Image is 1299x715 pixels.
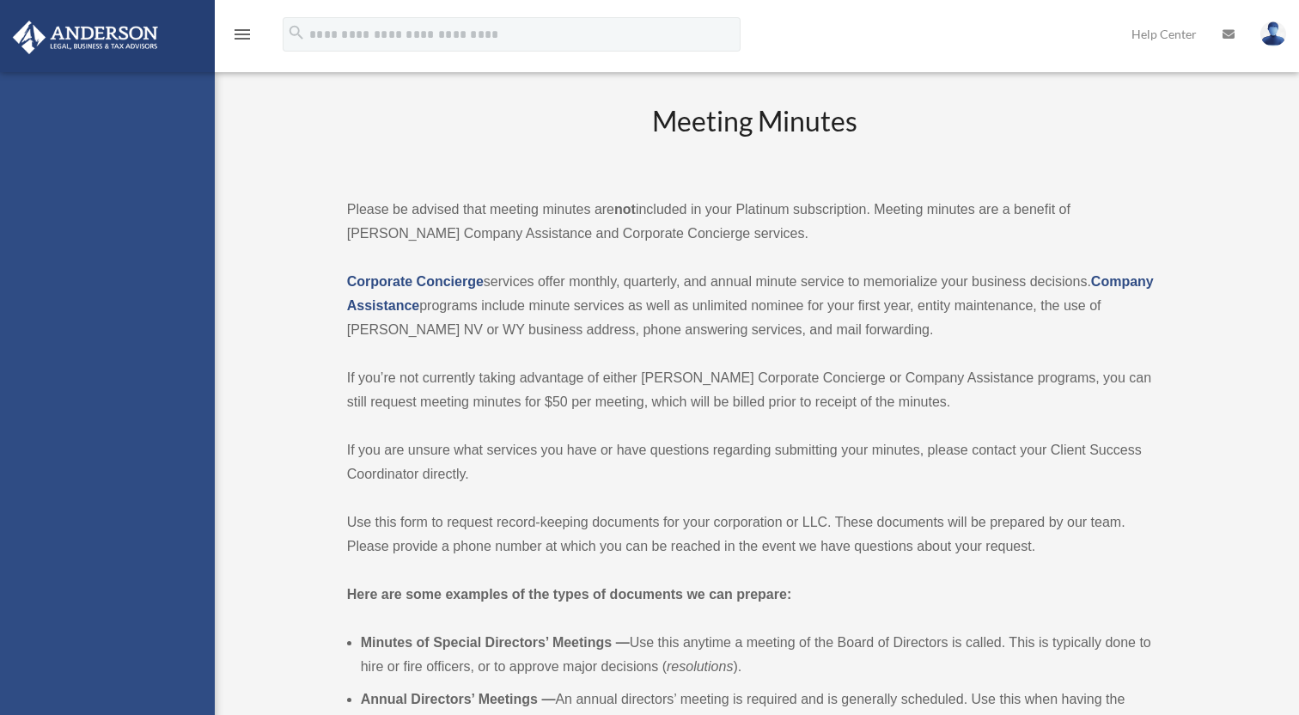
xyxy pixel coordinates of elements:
i: search [287,23,306,42]
p: If you’re not currently taking advantage of either [PERSON_NAME] Corporate Concierge or Company A... [347,366,1163,414]
a: Corporate Concierge [347,274,484,289]
img: Anderson Advisors Platinum Portal [8,21,163,54]
p: Use this form to request record-keeping documents for your corporation or LLC. These documents wi... [347,510,1163,559]
a: Company Assistance [347,274,1154,313]
a: menu [232,30,253,45]
strong: not [614,202,636,217]
p: Please be advised that meeting minutes are included in your Platinum subscription. Meeting minute... [347,198,1163,246]
p: services offer monthly, quarterly, and annual minute service to memorialize your business decisio... [347,270,1163,342]
p: If you are unsure what services you have or have questions regarding submitting your minutes, ple... [347,438,1163,486]
img: User Pic [1260,21,1286,46]
li: Use this anytime a meeting of the Board of Directors is called. This is typically done to hire or... [361,631,1163,679]
i: menu [232,24,253,45]
em: resolutions [667,659,733,674]
b: Annual Directors’ Meetings — [361,692,556,706]
h2: Meeting Minutes [347,102,1163,174]
b: Minutes of Special Directors’ Meetings — [361,635,630,650]
strong: Here are some examples of the types of documents we can prepare: [347,587,792,602]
